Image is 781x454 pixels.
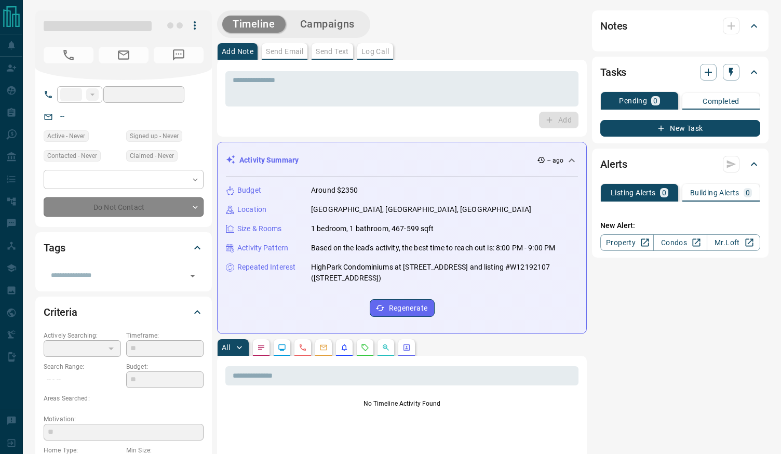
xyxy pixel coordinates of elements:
p: Actively Searching: [44,331,121,340]
button: Open [185,269,200,283]
p: Timeframe: [126,331,204,340]
svg: Requests [361,343,369,352]
p: 1 bedroom, 1 bathroom, 467-599 sqft [311,223,434,234]
p: 0 [746,189,750,196]
p: Building Alerts [690,189,739,196]
div: Criteria [44,300,204,325]
p: Location [237,204,266,215]
p: Budget: [126,362,204,371]
svg: Lead Browsing Activity [278,343,286,352]
p: Based on the lead's activity, the best time to reach out is: 8:00 PM - 9:00 PM [311,243,555,253]
p: No Timeline Activity Found [225,399,578,408]
span: Signed up - Never [130,131,179,141]
h2: Criteria [44,304,77,321]
button: Timeline [222,16,286,33]
span: Contacted - Never [47,151,97,161]
button: Regenerate [370,299,435,317]
p: Size & Rooms [237,223,282,234]
p: Motivation: [44,415,204,424]
p: Activity Summary [239,155,299,166]
svg: Opportunities [382,343,390,352]
p: -- - -- [44,371,121,389]
p: HighPark Condominiums at [STREET_ADDRESS] and listing #W12192107 ([STREET_ADDRESS]) [311,262,578,284]
div: Notes [600,14,760,38]
p: Areas Searched: [44,394,204,403]
p: New Alert: [600,220,760,231]
h2: Notes [600,18,627,34]
p: All [222,344,230,351]
a: -- [60,112,64,121]
p: 0 [653,97,657,104]
p: Around $2350 [311,185,358,196]
span: No Number [154,47,204,63]
svg: Emails [319,343,328,352]
h2: Alerts [600,156,627,172]
span: Claimed - Never [130,151,174,161]
span: No Email [99,47,149,63]
div: Do Not Contact [44,197,204,217]
span: Active - Never [47,131,85,141]
div: Tasks [600,60,760,85]
div: Alerts [600,152,760,177]
a: Property [600,234,654,251]
span: No Number [44,47,93,63]
button: New Task [600,120,760,137]
button: Campaigns [290,16,365,33]
a: Mr.Loft [707,234,760,251]
p: Pending [619,97,647,104]
div: Activity Summary-- ago [226,151,578,170]
p: Add Note [222,48,253,55]
p: Completed [703,98,739,105]
svg: Listing Alerts [340,343,348,352]
p: Repeated Interest [237,262,295,273]
p: Budget [237,185,261,196]
a: Condos [653,234,707,251]
p: -- ago [547,156,563,165]
p: Search Range: [44,362,121,371]
h2: Tasks [600,64,626,81]
p: [GEOGRAPHIC_DATA], [GEOGRAPHIC_DATA], [GEOGRAPHIC_DATA] [311,204,531,215]
svg: Calls [299,343,307,352]
p: 0 [662,189,666,196]
div: Tags [44,235,204,260]
svg: Notes [257,343,265,352]
p: Listing Alerts [611,189,656,196]
svg: Agent Actions [402,343,411,352]
p: Activity Pattern [237,243,288,253]
h2: Tags [44,239,65,256]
